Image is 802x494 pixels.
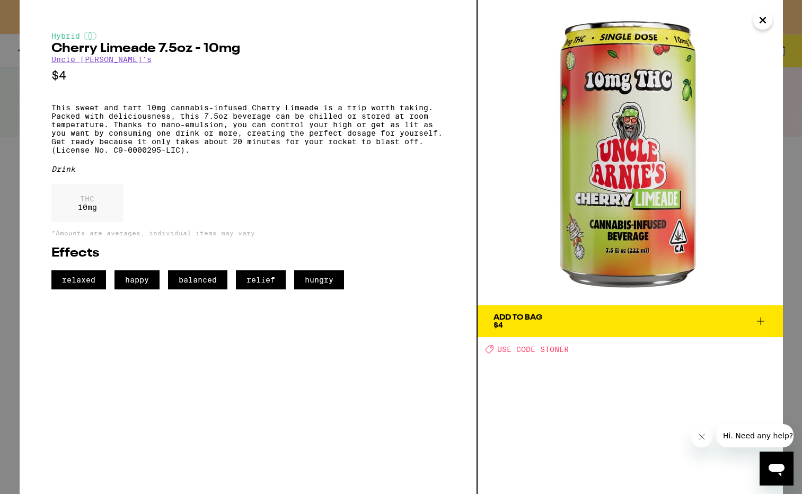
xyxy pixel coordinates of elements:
[168,270,227,289] span: balanced
[51,103,445,154] p: This sweet and tart 10mg cannabis-infused Cherry Limeade is a trip worth taking. Packed with deli...
[78,195,97,203] p: THC
[753,11,772,30] button: Close
[717,424,794,447] iframe: Message from company
[691,426,712,447] iframe: Close message
[51,184,124,222] div: 10 mg
[51,165,445,173] div: Drink
[478,305,783,337] button: Add To Bag$4
[84,32,96,40] img: hybridColor.svg
[51,270,106,289] span: relaxed
[493,314,542,321] div: Add To Bag
[294,270,344,289] span: hungry
[51,42,445,55] h2: Cherry Limeade 7.5oz - 10mg
[51,32,445,40] div: Hybrid
[51,230,445,236] p: *Amounts are averages, individual items may vary.
[493,321,503,329] span: $4
[51,69,445,82] p: $4
[236,270,286,289] span: relief
[51,247,445,260] h2: Effects
[114,270,160,289] span: happy
[760,452,794,486] iframe: Button to launch messaging window
[51,55,152,64] a: Uncle [PERSON_NAME]'s
[497,345,569,354] span: USE CODE STONER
